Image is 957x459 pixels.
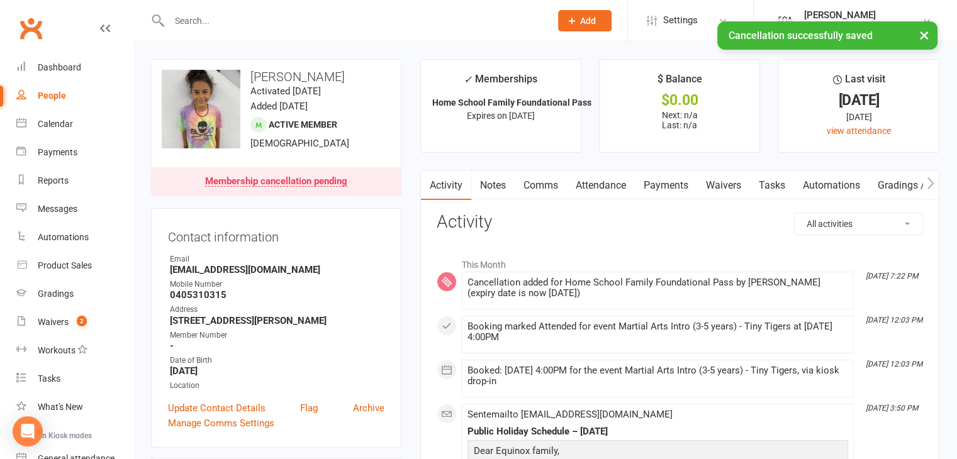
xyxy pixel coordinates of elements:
[697,171,750,200] a: Waivers
[635,171,697,200] a: Payments
[250,86,321,97] time: Activated [DATE]
[421,171,471,200] a: Activity
[611,94,748,107] div: $0.00
[866,360,922,368] i: [DATE] 12:03 PM
[16,365,133,393] a: Tasks
[611,110,748,130] p: Next: n/a Last: n/a
[353,401,384,416] a: Archive
[464,74,472,86] i: ✓
[567,171,635,200] a: Attendance
[16,195,133,223] a: Messages
[467,365,848,387] div: Booked: [DATE] 4:00PM for the event Martial Arts Intro (3-5 years) - Tiny Tigers, via kiosk drop-in
[250,101,308,112] time: Added [DATE]
[38,402,83,412] div: What's New
[471,171,515,200] a: Notes
[269,119,337,130] span: Active member
[168,225,384,244] h3: Contact information
[170,365,384,377] strong: [DATE]
[162,70,391,84] h3: [PERSON_NAME]
[170,355,384,367] div: Date of Birth
[866,272,918,280] i: [DATE] 7:22 PM
[866,316,922,324] i: [DATE] 12:03 PM
[170,279,384,290] div: Mobile Number
[170,264,384,275] strong: [EMAIL_ADDRESS][DOMAIN_NAME]
[38,289,74,299] div: Gradings
[790,94,927,107] div: [DATE]
[16,336,133,365] a: Workouts
[16,82,133,110] a: People
[16,308,133,336] a: Waivers 2
[467,409,673,420] span: Sent email to [EMAIL_ADDRESS][DOMAIN_NAME]
[717,21,937,50] div: Cancellation successfully saved
[38,232,89,242] div: Automations
[464,71,537,94] div: Memberships
[773,8,798,33] img: thumb_image1734071481.png
[663,6,698,35] span: Settings
[170,329,384,341] div: Member Number
[165,12,542,30] input: Search...
[790,110,927,124] div: [DATE]
[38,175,69,185] div: Reports
[38,119,73,129] div: Calendar
[467,426,848,437] div: Public Holiday Schedule – [DATE]
[558,10,612,31] button: Add
[170,315,384,326] strong: [STREET_ADDRESS][PERSON_NAME]
[580,16,596,26] span: Add
[913,21,936,48] button: ×
[38,62,81,72] div: Dashboard
[15,13,47,44] a: Clubworx
[467,321,848,343] div: Booking marked Attended for event Martial Arts Intro (3-5 years) - Tiny Tigers at [DATE] 4:00PM
[16,110,133,138] a: Calendar
[833,71,885,94] div: Last visit
[515,171,567,200] a: Comms
[170,340,384,351] strong: -
[170,380,384,392] div: Location
[16,53,133,82] a: Dashboard
[38,91,66,101] div: People
[38,147,77,157] div: Payments
[16,167,133,195] a: Reports
[77,316,87,326] span: 2
[437,213,923,232] h3: Activity
[16,138,133,167] a: Payments
[168,401,266,416] a: Update Contact Details
[804,21,922,32] div: Equinox Martial Arts Academy
[16,280,133,308] a: Gradings
[16,252,133,280] a: Product Sales
[38,317,69,327] div: Waivers
[16,223,133,252] a: Automations
[38,345,76,355] div: Workouts
[13,416,43,446] div: Open Intercom Messenger
[750,171,794,200] a: Tasks
[250,138,349,149] span: [DEMOGRAPHIC_DATA]
[170,289,384,301] strong: 0405310315
[168,416,274,431] a: Manage Comms Settings
[162,70,240,148] img: image1742432286.png
[38,204,77,214] div: Messages
[38,373,60,384] div: Tasks
[794,171,869,200] a: Automations
[437,252,923,272] li: This Month
[804,9,922,21] div: [PERSON_NAME]
[170,253,384,265] div: Email
[467,111,535,121] span: Expires on [DATE]
[658,71,702,94] div: $ Balance
[38,260,92,270] div: Product Sales
[432,97,591,108] strong: Home School Family Foundational Pass
[467,277,848,299] div: Cancellation added for Home School Family Foundational Pass by [PERSON_NAME] (expiry date is now ...
[205,177,347,187] div: Membership cancellation pending
[300,401,318,416] a: Flag
[866,404,918,412] i: [DATE] 3:50 PM
[827,126,891,136] a: view attendance
[16,393,133,421] a: What's New
[170,304,384,316] div: Address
